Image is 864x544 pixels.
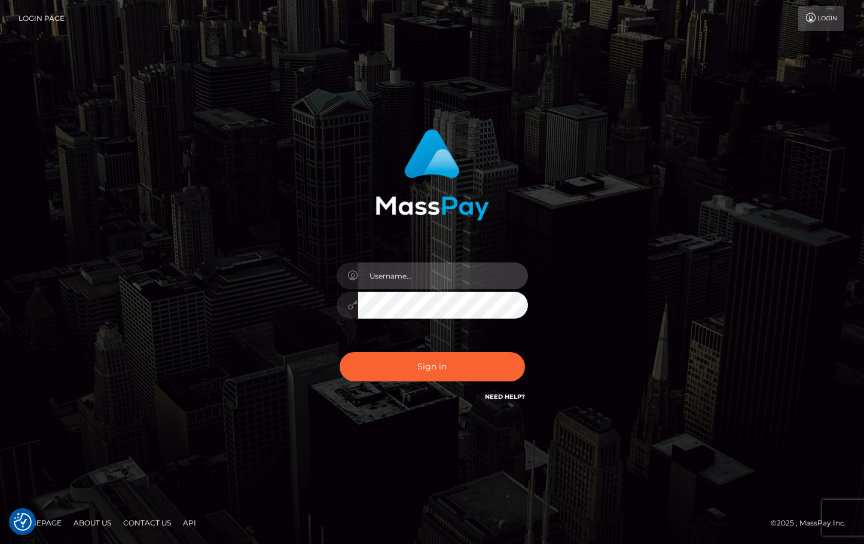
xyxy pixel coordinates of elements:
a: Need Help? [485,393,525,401]
img: Revisit consent button [14,513,32,531]
input: Username... [358,262,528,289]
a: API [178,514,201,532]
div: © 2025 , MassPay Inc. [771,517,855,530]
a: About Us [69,514,116,532]
button: Consent Preferences [14,513,32,531]
button: Sign in [340,352,525,381]
a: Contact Us [118,514,176,532]
a: Homepage [13,514,66,532]
a: Login [798,6,844,31]
a: Login Page [19,6,65,31]
img: MassPay Login [375,129,489,221]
